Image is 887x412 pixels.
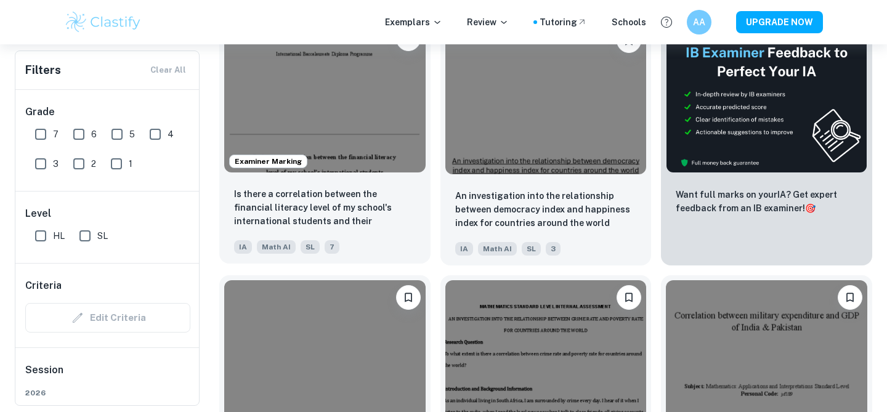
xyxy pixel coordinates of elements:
span: 2 [91,157,96,171]
p: Is there a correlation between the financial literacy level of my school's international students... [234,187,416,229]
img: Math AI IA example thumbnail: An investigation into the relationship b [445,23,647,174]
h6: Criteria [25,278,62,293]
img: Clastify logo [64,10,142,34]
span: Math AI [478,242,517,256]
span: SL [301,240,320,254]
p: Exemplars [385,15,442,29]
span: 7 [53,127,59,141]
h6: Filters [25,62,61,79]
button: Bookmark [838,285,862,310]
span: Math AI [257,240,296,254]
a: BookmarkAn investigation into the relationship between democracy index and happiness index for co... [440,18,652,265]
a: Examiner MarkingBookmarkIs there a correlation between the financial literacy level of my school'... [219,18,431,265]
h6: Session [25,363,190,387]
button: UPGRADE NOW [736,11,823,33]
p: Review [467,15,509,29]
button: Bookmark [396,285,421,310]
span: SL [522,242,541,256]
span: 1 [129,157,132,171]
a: Schools [612,15,646,29]
span: 7 [325,240,339,254]
a: ThumbnailWant full marks on yourIA? Get expert feedback from an IB examiner! [661,18,872,265]
img: Math AI IA example thumbnail: Is there a correlation between the finan [224,22,426,172]
span: Examiner Marking [230,156,307,167]
button: AA [687,10,711,34]
p: Want full marks on your IA ? Get expert feedback from an IB examiner! [676,188,857,215]
span: SL [97,229,108,243]
span: IA [455,242,473,256]
button: Bookmark [617,285,641,310]
button: Help and Feedback [656,12,677,33]
span: 5 [129,127,135,141]
span: HL [53,229,65,243]
span: 🎯 [805,203,816,213]
span: IA [234,240,252,254]
h6: Grade [25,105,190,119]
span: 2026 [25,387,190,398]
h6: AA [692,15,707,29]
span: 6 [91,127,97,141]
div: Criteria filters are unavailable when searching by topic [25,303,190,333]
a: Tutoring [540,15,587,29]
span: 3 [546,242,561,256]
span: 4 [168,127,174,141]
img: Thumbnail [666,23,867,173]
h6: Level [25,206,190,221]
p: An investigation into the relationship between democracy index and happiness index for countries ... [455,189,637,230]
span: 3 [53,157,59,171]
